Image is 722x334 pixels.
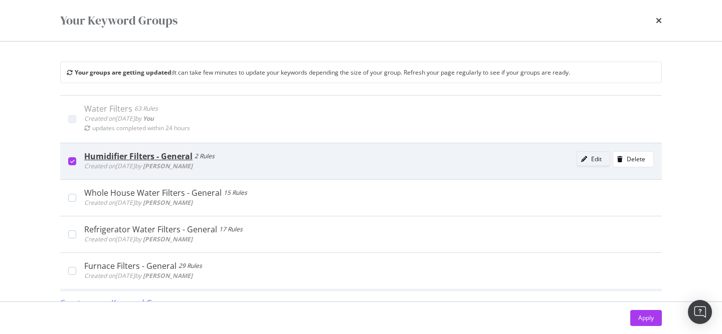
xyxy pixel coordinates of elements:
button: Create a new Keyword Group [60,291,171,315]
div: Open Intercom Messenger [688,300,712,324]
button: Delete [613,151,654,167]
span: Created on [DATE] by [84,271,193,280]
div: 63 Rules [134,104,158,114]
b: [PERSON_NAME] [143,271,193,280]
b: You [143,114,154,123]
button: Edit [577,151,610,167]
div: Your Keyword Groups [60,12,177,29]
span: Created on [DATE] by [84,114,154,123]
div: 17 Rules [219,224,243,234]
div: Whole House Water Filters - General [84,188,222,198]
div: times [656,12,662,29]
b: [PERSON_NAME] [143,162,193,170]
div: Humidifier Filters - General [84,151,193,161]
div: Refrigerator Water Filters - General [84,224,217,234]
span: Created on [DATE] by [84,198,193,207]
button: Apply [630,310,662,326]
span: Created on [DATE] by [84,162,193,170]
div: updates completed within 24 hours [92,124,190,132]
div: 29 Rules [178,261,202,271]
div: Edit [591,155,602,163]
b: Your groups are getting updated: [75,68,173,77]
div: Furnace Filters - General [84,261,176,271]
div: 15 Rules [224,188,247,198]
div: 2 Rules [195,151,215,161]
span: Created on [DATE] by [84,235,193,243]
div: Water Filters [84,104,132,114]
b: [PERSON_NAME] [143,235,193,243]
div: Apply [638,313,654,322]
div: It can take few minutes to update your keywords depending the size of your group. Refresh your pa... [67,68,570,77]
div: Delete [627,155,645,163]
b: [PERSON_NAME] [143,198,193,207]
div: Create a new Keyword Group [60,297,171,309]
